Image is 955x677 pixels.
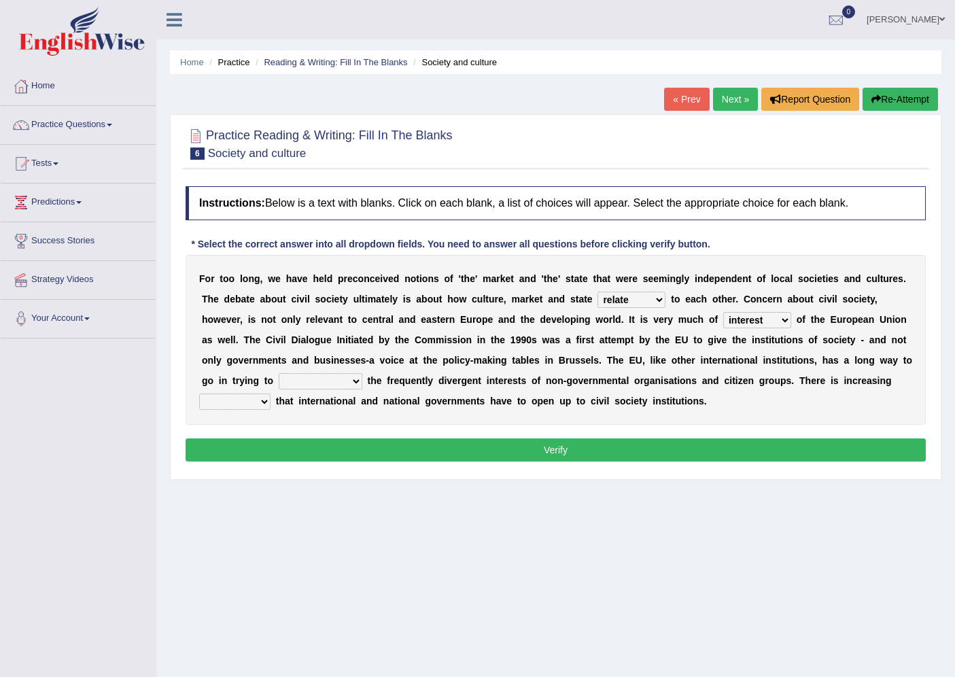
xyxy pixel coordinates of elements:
b: n [449,314,455,325]
b: t [339,314,343,325]
b: h [313,273,319,284]
b: t [381,294,385,305]
b: l [682,273,684,284]
b: , [504,294,506,305]
b: c [854,294,859,305]
b: e [487,314,493,325]
b: t [510,273,514,284]
button: Report Question [761,88,859,111]
b: n [742,273,748,284]
a: Strategy Videos [1,261,156,295]
b: w [213,314,221,325]
b: a [548,294,553,305]
b: e [623,273,629,284]
b: w [268,273,275,284]
small: Society and culture [208,147,307,160]
b: s [432,314,437,325]
b: e [828,273,833,284]
b: t [246,294,249,305]
a: Next » [713,88,758,111]
b: e [302,273,308,284]
b: s [434,273,439,284]
b: o [750,294,757,305]
b: n [670,273,676,284]
b: l [483,294,485,305]
b: o [271,294,277,305]
b: e [506,273,511,284]
b: e [319,273,324,284]
b: e [375,273,381,284]
span: 0 [842,5,856,18]
b: d [224,294,230,305]
b: i [332,294,334,305]
b: d [327,273,333,284]
b: F [199,273,205,284]
b: , [875,294,878,305]
b: c [362,314,368,325]
b: e [334,294,340,305]
a: « Prev [664,88,709,111]
b: t [579,273,583,284]
b: e [720,273,725,284]
span: 6 [190,147,205,160]
b: y [684,273,689,284]
b: r [889,273,892,284]
b: o [476,314,482,325]
b: n [334,314,340,325]
a: Success Stories [1,222,156,256]
b: o [207,314,213,325]
b: t [220,273,223,284]
b: h [596,273,602,284]
b: e [534,294,540,305]
b: i [859,294,862,305]
b: l [315,314,318,325]
b: f [763,273,766,284]
b: t [283,294,286,305]
b: w [459,294,466,305]
b: r [629,273,632,284]
b: o [757,273,763,284]
b: e [648,273,654,284]
button: Re-Attempt [863,88,938,111]
b: a [574,273,579,284]
b: ' [558,273,560,284]
a: Home [1,67,156,101]
b: C [744,294,750,305]
b: o [428,294,434,305]
b: t [339,294,343,305]
b: e [221,314,226,325]
b: t [437,314,440,325]
b: o [267,314,273,325]
b: , [240,314,243,325]
b: t [584,294,587,305]
b: i [667,273,670,284]
b: l [835,294,837,305]
a: Home [180,57,204,67]
b: b [235,294,241,305]
b: n [725,273,731,284]
b: n [248,273,254,284]
b: u [353,294,360,305]
b: e [553,273,558,284]
b: t [544,273,547,284]
b: k [529,294,534,305]
b: e [317,314,323,325]
b: e [737,273,742,284]
b: n [404,273,411,284]
b: i [380,273,383,284]
b: i [365,294,368,305]
b: ' [542,273,544,284]
b: s [898,273,903,284]
b: a [788,294,793,305]
b: s [406,294,411,305]
b: l [240,273,243,284]
b: v [297,273,302,284]
a: Your Account [1,300,156,334]
b: d [559,294,566,305]
a: Tests [1,145,156,179]
b: i [403,294,406,305]
b: w [616,273,623,284]
b: t [810,294,814,305]
b: t [461,273,464,284]
b: e [388,273,394,284]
